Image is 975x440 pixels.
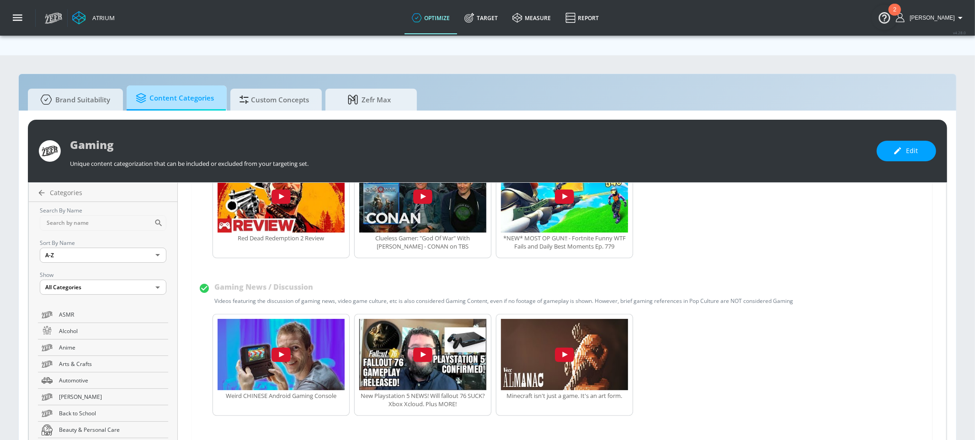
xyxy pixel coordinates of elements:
div: Unique content categorization that can be included or excluded from your targeting set. [70,155,868,168]
img: yoFvVAMcwOE [218,161,345,233]
div: 2 [893,10,896,21]
button: dv-QAJb5wvE [359,319,486,392]
button: E_FhXK7SAQ8 [501,161,628,234]
div: New Playstation 5 NEWS! Will fallout 76 SUCK? Xbox Xcloud. Plus MORE! [359,392,486,408]
p: Sort By Name [40,238,166,248]
span: Edit [895,145,918,157]
div: Atrium [89,14,115,22]
a: Anime [38,339,168,356]
span: Beauty & Personal Care [59,425,165,435]
span: Categories [50,188,82,197]
button: yoFvVAMcwOE [218,161,345,234]
img: E_FhXK7SAQ8 [501,161,628,233]
span: Content Categories [136,87,214,109]
a: Report [558,1,606,34]
span: Zefr Max [335,89,404,111]
span: login as: sarah.grindle@zefr.com [906,15,955,21]
button: [PERSON_NAME] [896,12,966,23]
a: ASMR [38,307,168,323]
span: Back to School [59,408,165,418]
span: [PERSON_NAME] [59,392,165,402]
a: optimize [405,1,457,34]
a: Categories [32,188,177,197]
a: Atrium [72,11,115,25]
input: Search by name [40,215,154,231]
div: Red Dead Redemption 2 Review [218,234,345,242]
a: measure [505,1,558,34]
button: Edit [877,141,936,161]
span: Anime [59,343,165,352]
img: dv-QAJb5wvE [359,319,486,390]
img: BVFN9if4Ztc [218,319,345,390]
button: -Of_yz-4iXs [501,319,628,392]
img: -Of_yz-4iXs [501,319,628,390]
span: Automotive [59,376,165,385]
a: Arts & Crafts [38,356,168,372]
span: Brand Suitability [37,89,110,111]
div: *NEW* MOST OP GUN!! - Fortnite Funny WTF Fails and Daily Best Moments Ep. 779 [501,234,628,250]
a: Alcohol [38,323,168,339]
a: Target [457,1,505,34]
div: Weird CHINESE Android Gaming Console [218,392,345,400]
img: SFphlZ_BryA [359,161,486,233]
div: Clueless Gamer: "God Of War" With [PERSON_NAME] - CONAN on TBS [359,234,486,250]
a: [PERSON_NAME] [38,389,168,405]
span: v 4.28.0 [953,30,966,35]
div: A-Z [40,248,166,263]
p: Search By Name [40,206,166,215]
div: Minecraft isn't just a game. It's an art form. [501,392,628,400]
a: Automotive [38,372,168,389]
div: All Categories [40,280,166,295]
span: Arts & Crafts [59,359,165,369]
a: Beauty & Personal Care [38,422,168,438]
p: Show [40,270,166,280]
a: Back to School [38,405,168,422]
span: ASMR [59,310,165,319]
button: Open Resource Center, 2 new notifications [872,5,897,30]
span: Alcohol [59,326,165,336]
span: Custom Concepts [240,89,309,111]
button: BVFN9if4Ztc [218,319,345,392]
button: SFphlZ_BryA [359,161,486,234]
div: Videos featuring the discussion of gaming news, video game culture, etc is also considered Gaming... [214,297,793,305]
